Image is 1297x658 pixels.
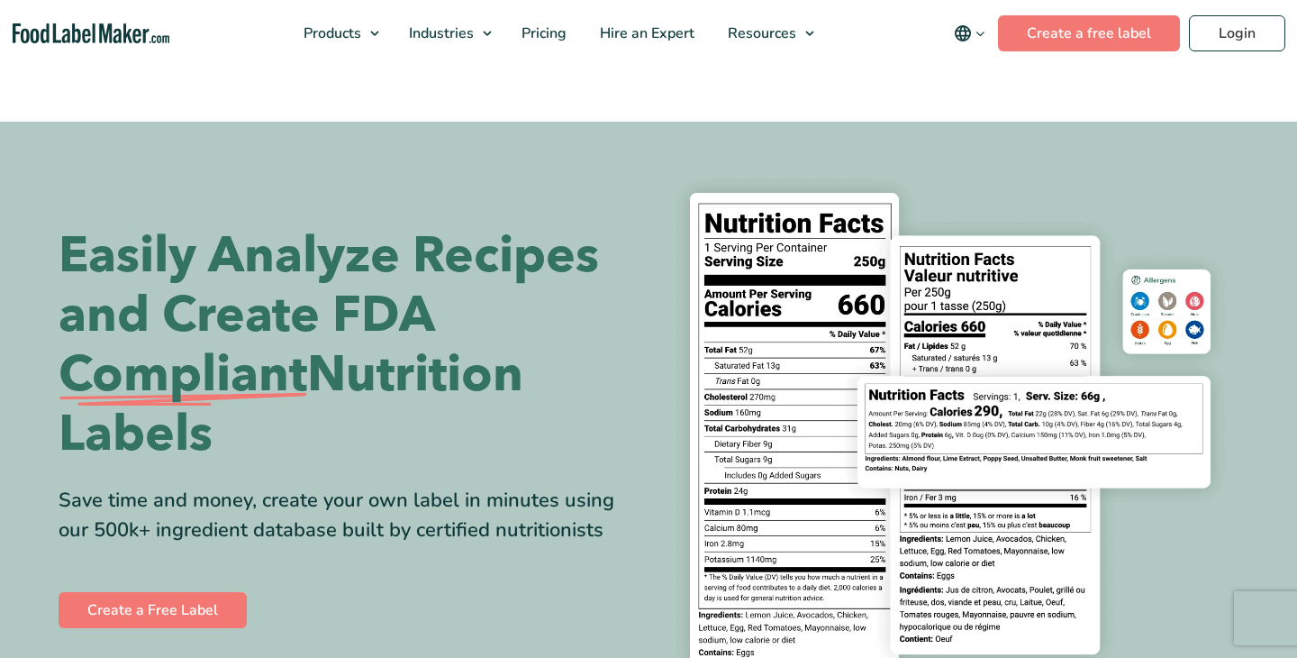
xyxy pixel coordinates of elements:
[594,23,696,43] span: Hire an Expert
[59,345,307,405] span: Compliant
[516,23,568,43] span: Pricing
[404,23,476,43] span: Industries
[722,23,798,43] span: Resources
[59,592,247,628] a: Create a Free Label
[59,486,635,545] div: Save time and money, create your own label in minutes using our 500k+ ingredient database built b...
[59,226,635,464] h1: Easily Analyze Recipes and Create FDA Nutrition Labels
[298,23,363,43] span: Products
[1189,15,1285,51] a: Login
[998,15,1180,51] a: Create a free label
